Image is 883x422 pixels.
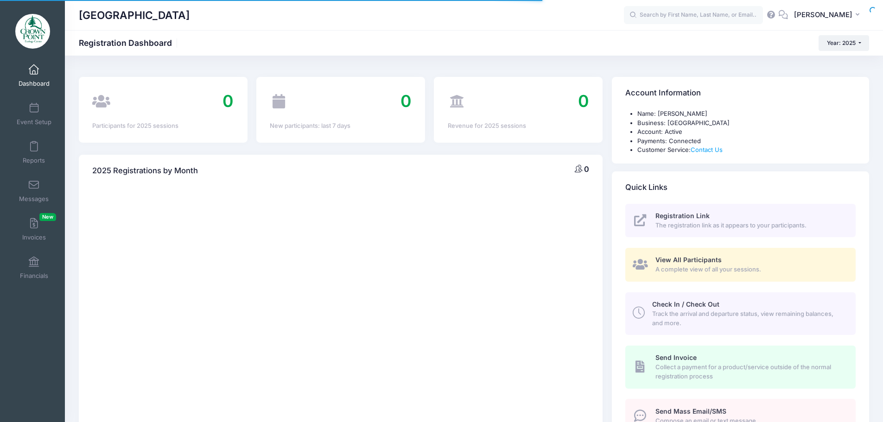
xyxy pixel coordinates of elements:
[12,98,56,130] a: Event Setup
[12,252,56,284] a: Financials
[625,292,856,335] a: Check In / Check Out Track the arrival and departure status, view remaining balances, and more.
[584,164,589,174] span: 0
[625,248,856,282] a: View All Participants A complete view of all your sessions.
[22,233,46,241] span: Invoices
[652,300,719,308] span: Check In / Check Out
[625,346,856,388] a: Send Invoice Collect a payment for a product/service outside of the normal registration process
[92,121,234,131] div: Participants for 2025 sessions
[19,195,49,203] span: Messages
[17,118,51,126] span: Event Setup
[794,10,852,20] span: [PERSON_NAME]
[625,80,701,107] h4: Account Information
[655,265,845,274] span: A complete view of all your sessions.
[79,38,180,48] h1: Registration Dashboard
[12,136,56,169] a: Reports
[12,175,56,207] a: Messages
[222,91,234,111] span: 0
[788,5,869,26] button: [PERSON_NAME]
[655,221,845,230] span: The registration link as it appears to your participants.
[19,80,50,88] span: Dashboard
[12,213,56,246] a: InvoicesNew
[655,353,697,361] span: Send Invoice
[655,407,726,415] span: Send Mass Email/SMS
[79,5,190,26] h1: [GEOGRAPHIC_DATA]
[624,6,763,25] input: Search by First Name, Last Name, or Email...
[625,174,667,201] h4: Quick Links
[827,39,856,46] span: Year: 2025
[270,121,411,131] div: New participants: last 7 days
[652,309,845,328] span: Track the arrival and departure status, view remaining balances, and more.
[637,109,856,119] li: Name: [PERSON_NAME]
[448,121,589,131] div: Revenue for 2025 sessions
[637,127,856,137] li: Account: Active
[400,91,412,111] span: 0
[39,213,56,221] span: New
[691,146,723,153] a: Contact Us
[625,204,856,238] a: Registration Link The registration link as it appears to your participants.
[655,256,722,264] span: View All Participants
[637,145,856,155] li: Customer Service:
[23,157,45,164] span: Reports
[655,212,710,220] span: Registration Link
[15,14,50,49] img: Crown Point Ecology Center
[819,35,869,51] button: Year: 2025
[92,157,198,184] h4: 2025 Registrations by Month
[637,119,856,128] li: Business: [GEOGRAPHIC_DATA]
[20,272,48,280] span: Financials
[655,363,845,381] span: Collect a payment for a product/service outside of the normal registration process
[578,91,589,111] span: 0
[12,59,56,92] a: Dashboard
[637,137,856,146] li: Payments: Connected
